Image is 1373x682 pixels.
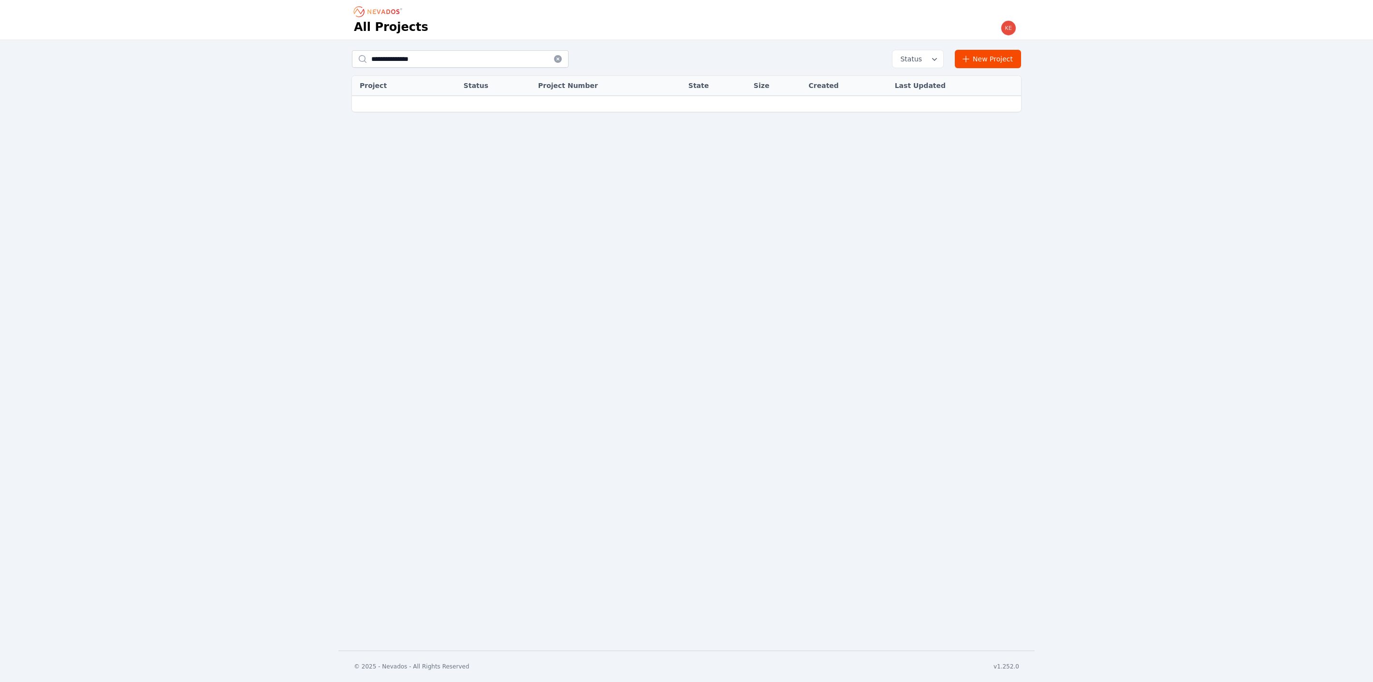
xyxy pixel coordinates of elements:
div: © 2025 - Nevados - All Rights Reserved [354,663,469,670]
th: Project [352,76,438,96]
th: Created [804,76,890,96]
button: Status [892,50,943,68]
nav: Breadcrumb [354,4,405,19]
a: New Project [955,50,1021,68]
img: kevin.west@nevados.solar [1001,20,1016,36]
th: State [684,76,749,96]
th: Status [459,76,533,96]
th: Last Updated [890,76,1021,96]
div: v1.252.0 [993,663,1019,670]
th: Project Number [533,76,684,96]
h1: All Projects [354,19,428,35]
th: Size [749,76,804,96]
span: Status [896,54,922,64]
